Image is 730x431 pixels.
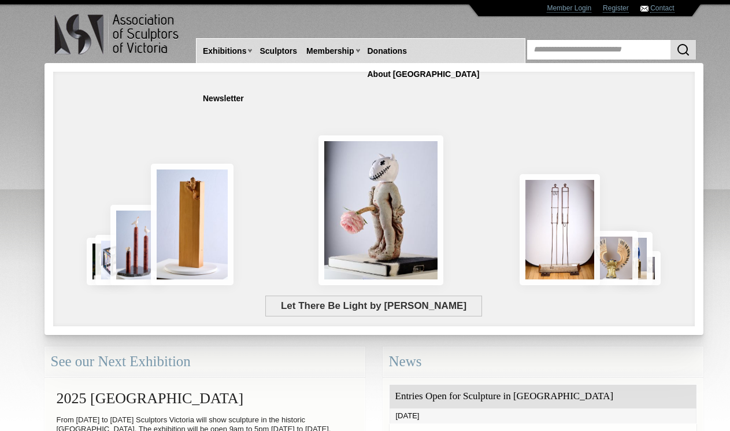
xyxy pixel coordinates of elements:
a: Sculptors [255,40,302,62]
h2: 2025 [GEOGRAPHIC_DATA] [51,384,359,412]
div: News [383,347,703,377]
div: Entries Open for Sculpture in [GEOGRAPHIC_DATA] [390,385,696,408]
a: Register [603,4,629,13]
img: Swingers [520,174,600,285]
img: Contact ASV [640,6,649,12]
span: Let There Be Light by [PERSON_NAME] [265,296,481,316]
a: About [GEOGRAPHIC_DATA] [363,64,484,85]
div: [DATE] [390,408,696,423]
a: Exhibitions [198,40,251,62]
div: See our Next Exhibition [45,347,365,377]
img: logo.png [54,12,181,57]
a: Membership [302,40,358,62]
img: Lorica Plumata (Chrysus) [586,231,638,285]
img: Let There Be Light [318,135,443,285]
a: Newsletter [198,88,249,109]
a: Member Login [547,4,591,13]
a: Donations [363,40,412,62]
a: Contact [650,4,674,13]
img: Search [676,43,690,57]
img: Little Frog. Big Climb [151,164,234,285]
